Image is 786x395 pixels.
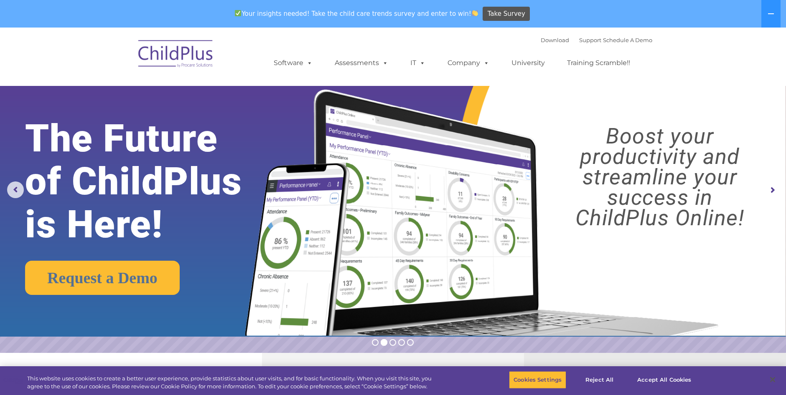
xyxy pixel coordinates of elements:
a: Support [579,37,601,43]
rs-layer: Boost your productivity and streamline your success in ChildPlus Online! [543,126,776,228]
span: Your insights needed! Take the child care trends survey and enter to win! [231,5,482,22]
a: Company [439,55,498,71]
span: Last name [116,55,142,61]
button: Cookies Settings [509,371,566,389]
span: Take Survey [488,7,525,21]
a: Training Scramble!! [559,55,638,71]
a: Download [541,37,569,43]
a: Take Survey [483,7,530,21]
img: ChildPlus by Procare Solutions [134,34,218,76]
font: | [541,37,652,43]
button: Close [763,370,782,389]
span: Phone number [116,89,152,96]
a: Software [265,55,321,71]
rs-layer: The Future of ChildPlus is Here! [25,117,276,246]
img: ✅ [235,10,241,16]
a: IT [402,55,434,71]
a: Schedule A Demo [603,37,652,43]
button: Accept All Cookies [633,371,696,389]
div: This website uses cookies to create a better user experience, provide statistics about user visit... [27,375,432,391]
a: University [503,55,553,71]
button: Reject All [573,371,626,389]
a: Assessments [326,55,397,71]
a: Request a Demo [25,261,180,295]
img: 👏 [472,10,478,16]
